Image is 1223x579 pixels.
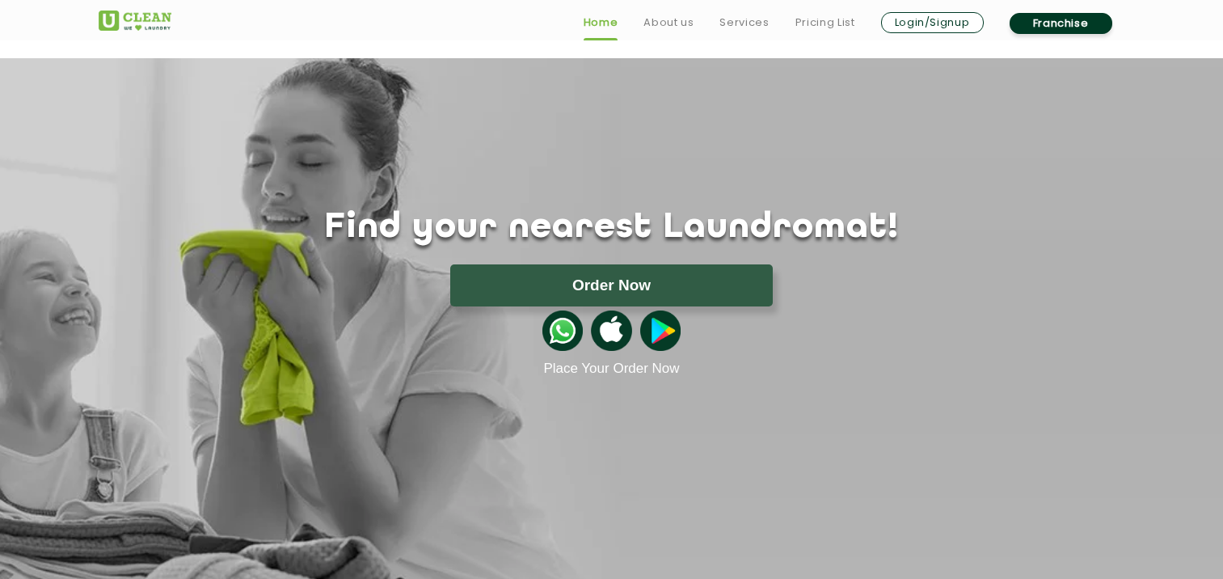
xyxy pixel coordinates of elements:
[795,13,855,32] a: Pricing List
[86,208,1137,248] h1: Find your nearest Laundromat!
[543,361,679,377] a: Place Your Order Now
[719,13,769,32] a: Services
[542,311,583,351] img: whatsappicon.png
[99,11,171,31] img: UClean Laundry and Dry Cleaning
[640,311,681,351] img: playstoreicon.png
[1010,13,1112,34] a: Franchise
[450,264,773,306] button: Order Now
[643,13,694,32] a: About us
[584,13,618,32] a: Home
[591,311,631,351] img: apple-icon.png
[881,12,984,33] a: Login/Signup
